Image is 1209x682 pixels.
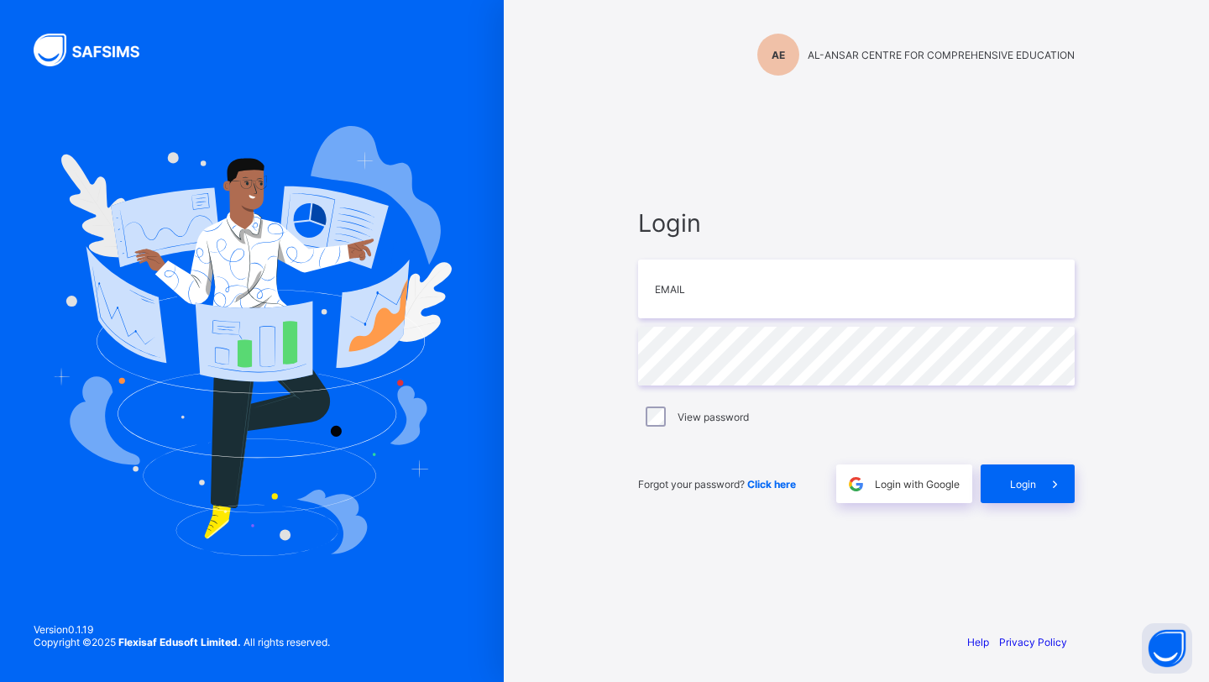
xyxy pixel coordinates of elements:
[52,126,452,556] img: Hero Image
[967,636,989,648] a: Help
[747,478,796,491] a: Click here
[999,636,1067,648] a: Privacy Policy
[638,208,1075,238] span: Login
[118,636,241,648] strong: Flexisaf Edusoft Limited.
[34,636,330,648] span: Copyright © 2025 All rights reserved.
[1010,478,1036,491] span: Login
[772,49,785,61] span: AE
[875,478,960,491] span: Login with Google
[846,475,866,494] img: google.396cfc9801f0270233282035f929180a.svg
[34,34,160,66] img: SAFSIMS Logo
[808,49,1075,61] span: AL-ANSAR CENTRE FOR COMPREHENSIVE EDUCATION
[1142,623,1192,674] button: Open asap
[34,623,330,636] span: Version 0.1.19
[638,478,796,491] span: Forgot your password?
[678,411,749,423] label: View password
